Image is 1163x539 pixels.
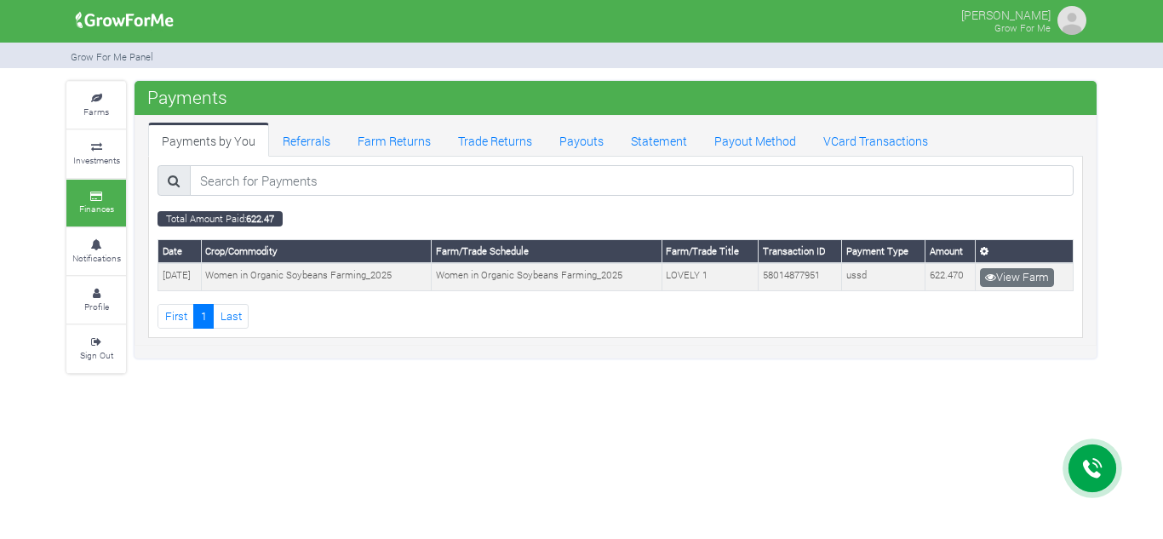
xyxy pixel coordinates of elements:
[71,50,153,63] small: Grow For Me Panel
[158,263,202,290] td: [DATE]
[66,180,126,226] a: Finances
[158,304,1074,329] nav: Page Navigation
[66,277,126,324] a: Profile
[810,123,942,157] a: VCard Transactions
[66,130,126,177] a: Investments
[444,123,546,157] a: Trade Returns
[269,123,344,157] a: Referrals
[80,349,113,361] small: Sign Out
[701,123,810,157] a: Payout Method
[662,263,758,290] td: LOVELY 1
[213,304,249,329] a: Last
[72,252,121,264] small: Notifications
[158,240,202,263] th: Date
[193,304,214,329] a: 1
[432,240,662,263] th: Farm/Trade Schedule
[190,165,1074,196] input: Search for Payments
[662,240,758,263] th: Farm/Trade Title
[925,240,976,263] th: Amount
[842,263,925,290] td: ussd
[1055,3,1089,37] img: growforme image
[201,263,432,290] td: Women in Organic Soybeans Farming_2025
[66,82,126,129] a: Farms
[925,263,976,290] td: 622.470
[759,240,842,263] th: Transaction ID
[994,21,1051,34] small: Grow For Me
[201,240,432,263] th: Crop/Commodity
[842,240,925,263] th: Payment Type
[84,301,109,313] small: Profile
[79,203,114,215] small: Finances
[432,263,662,290] td: Women in Organic Soybeans Farming_2025
[66,325,126,372] a: Sign Out
[961,3,1051,24] p: [PERSON_NAME]
[759,263,842,290] td: 58014877951
[344,123,444,157] a: Farm Returns
[66,228,126,275] a: Notifications
[158,304,194,329] a: First
[143,80,232,114] span: Payments
[617,123,701,157] a: Statement
[73,154,120,166] small: Investments
[70,3,180,37] img: growforme image
[546,123,617,157] a: Payouts
[158,211,283,226] small: Total Amount Paid:
[148,123,269,157] a: Payments by You
[980,268,1054,287] a: View Farm
[83,106,109,118] small: Farms
[246,212,274,225] b: 622.47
